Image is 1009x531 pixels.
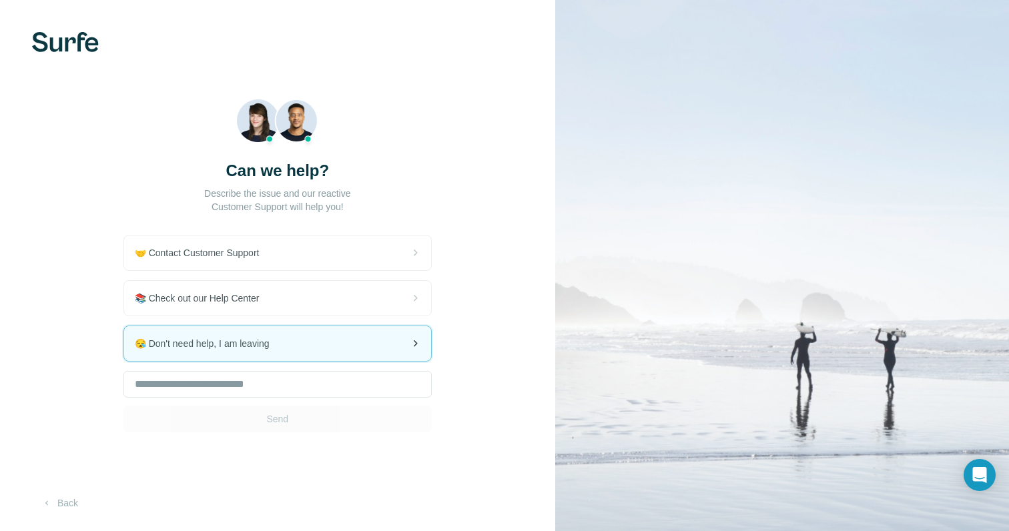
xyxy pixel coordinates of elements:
[32,32,99,52] img: Surfe's logo
[204,187,350,200] p: Describe the issue and our reactive
[226,160,329,181] h3: Can we help?
[236,99,318,149] img: Beach Photo
[964,459,996,491] div: Open Intercom Messenger
[135,337,280,350] span: 😪 Don't need help, I am leaving
[212,200,344,213] p: Customer Support will help you!
[32,491,87,515] button: Back
[135,246,270,259] span: 🤝 Contact Customer Support
[135,292,270,305] span: 📚 Check out our Help Center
